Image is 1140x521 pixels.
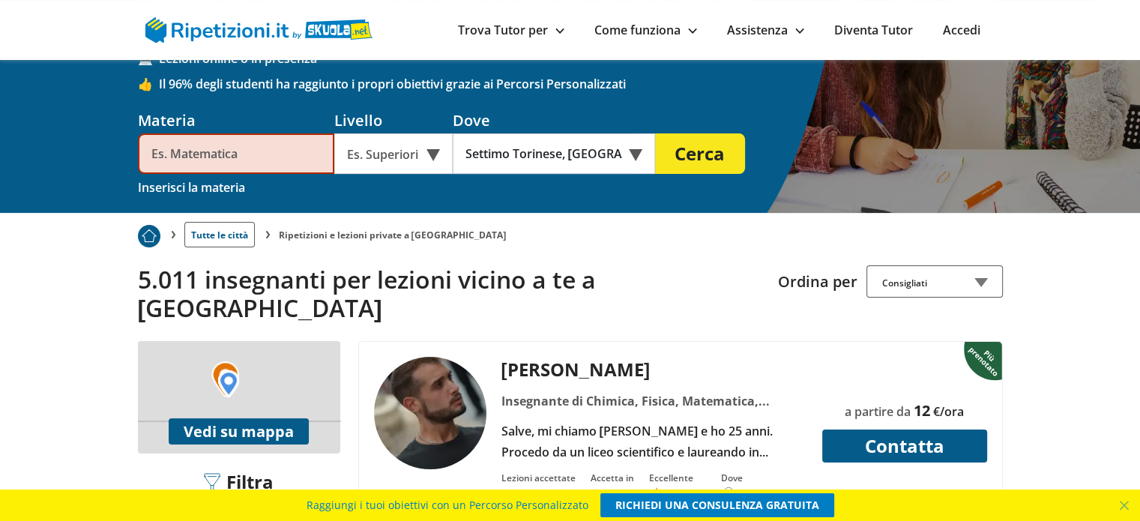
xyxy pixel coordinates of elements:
[655,133,745,174] button: Cerca
[458,22,564,38] a: Trova Tutor per
[822,430,987,463] button: Contatta
[591,472,634,484] div: Accetta in
[943,22,980,38] a: Accedi
[964,340,1005,381] img: Piu prenotato
[591,487,634,504] p: < 1 ora
[204,473,220,494] img: Filtra filtri mobile
[138,110,334,130] div: Materia
[495,421,812,463] div: Salve, mi chiamo [PERSON_NAME] e ho 25 anni. Procedo da un liceo scientifico e laureando in Ingeg...
[845,403,911,420] span: a partire da
[334,110,453,130] div: Livello
[453,110,655,130] div: Dove
[668,487,675,504] span: 5
[495,357,812,382] div: [PERSON_NAME]
[727,22,804,38] a: Assistenza
[686,487,700,504] span: (1)
[279,229,507,241] li: Ripetizioni e lezioni private a [GEOGRAPHIC_DATA]
[145,20,373,37] a: logo Skuola.net | Ripetizioni.it
[138,133,334,174] input: Es. Matematica
[834,22,913,38] a: Diventa Tutor
[199,472,280,495] div: Filtra
[138,213,1003,247] nav: breadcrumb d-none d-tablet-block
[594,22,697,38] a: Come funziona
[453,133,635,174] input: Es. Indirizzo o CAP
[334,133,453,174] div: Es. Superiori
[138,265,767,323] h2: 5.011 insegnanti per lezioni vicino a te a [GEOGRAPHIC_DATA]
[600,493,834,517] a: RICHIEDI UNA CONSULENZA GRATUITA
[495,391,812,412] div: Insegnante di Chimica, Fisica, Matematica, Spagnolo
[184,222,255,247] a: Tutte le città
[778,271,857,292] label: Ordina per
[649,487,700,504] a: 5/5(1)
[374,357,486,469] img: tutor a Roma - Diego
[501,472,576,484] div: Lezioni accettate
[914,400,930,421] span: 12
[739,487,864,504] div: [GEOGRAPHIC_DATA]
[545,487,569,504] p: 59%
[307,493,588,517] span: Raggiungi i tuoi obiettivi con un Percorso Personalizzato
[649,472,700,484] div: Eccellente
[218,370,239,397] img: Marker
[933,403,964,420] span: €/ora
[145,17,373,43] img: logo Skuola.net | Ripetizioni.it
[138,225,160,247] img: Piu prenotato
[159,76,1003,92] span: Il 96% degli studenti ha raggiunto i propri obiettivi grazie ai Percorsi Personalizzati
[211,361,239,397] img: Marker
[169,418,309,445] button: Vedi su mappa
[721,472,864,484] div: Dove
[138,76,159,92] span: 👍
[138,177,245,198] div: Inserisci la materia
[866,265,1003,298] div: Consigliati
[668,487,686,504] span: /5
